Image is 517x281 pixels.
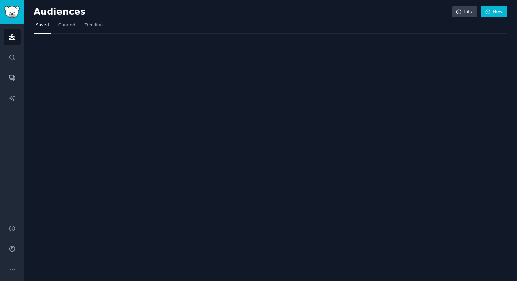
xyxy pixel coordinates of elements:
[34,20,51,34] a: Saved
[82,20,105,34] a: Trending
[4,6,20,18] img: GummySearch logo
[36,22,49,28] span: Saved
[34,6,452,17] h2: Audiences
[452,6,477,18] a: Info
[56,20,78,34] a: Curated
[481,6,507,18] a: New
[85,22,103,28] span: Trending
[58,22,75,28] span: Curated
